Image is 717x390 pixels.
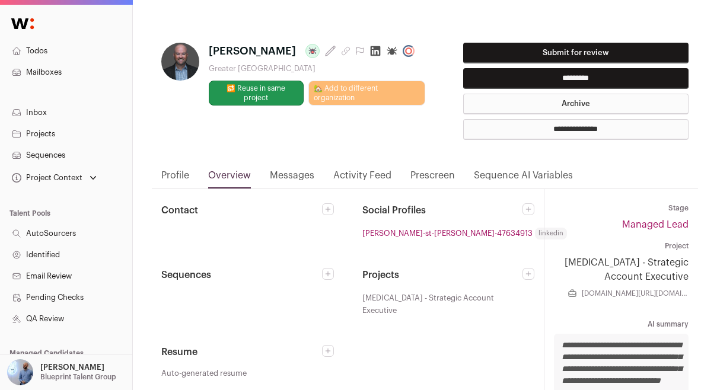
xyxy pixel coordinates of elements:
[209,64,425,73] div: Greater [GEOGRAPHIC_DATA]
[554,203,689,213] dt: Stage
[161,345,322,359] h2: Resume
[161,369,334,378] a: Auto-generated resume
[362,268,523,282] h2: Projects
[40,372,116,382] p: Blueprint Talent Group
[5,12,40,36] img: Wellfound
[554,319,689,329] dt: AI summary
[535,228,567,239] span: linkedin
[362,292,521,317] span: [MEDICAL_DATA] - Strategic Account Executive
[463,43,689,63] button: Submit for review
[209,43,296,59] span: [PERSON_NAME]
[161,43,199,81] img: 1f43edd016da5723f5765e18fa21263098a927763ac5f89400a15ee6bd10be9b
[333,168,391,188] a: Activity Feed
[209,81,304,106] button: 🔂 Reuse in same project
[208,168,251,188] a: Overview
[161,168,189,188] a: Profile
[362,203,523,218] h2: Social Profiles
[463,94,689,114] button: Archive
[554,241,689,251] dt: Project
[5,359,119,385] button: Open dropdown
[410,168,455,188] a: Prescreen
[270,168,314,188] a: Messages
[474,168,573,188] a: Sequence AI Variables
[582,289,689,298] a: [DOMAIN_NAME][URL][DOMAIN_NAME]
[9,170,99,186] button: Open dropdown
[308,81,425,106] a: 🏡 Add to different organization
[161,203,322,218] h2: Contact
[362,227,533,239] a: [PERSON_NAME]-st-[PERSON_NAME]-47634913
[9,173,82,183] div: Project Context
[40,363,104,372] p: [PERSON_NAME]
[161,268,322,282] h2: Sequences
[7,359,33,385] img: 97332-medium_jpg
[622,220,689,229] a: Managed Lead
[554,255,689,284] a: [MEDICAL_DATA] - Strategic Account Executive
